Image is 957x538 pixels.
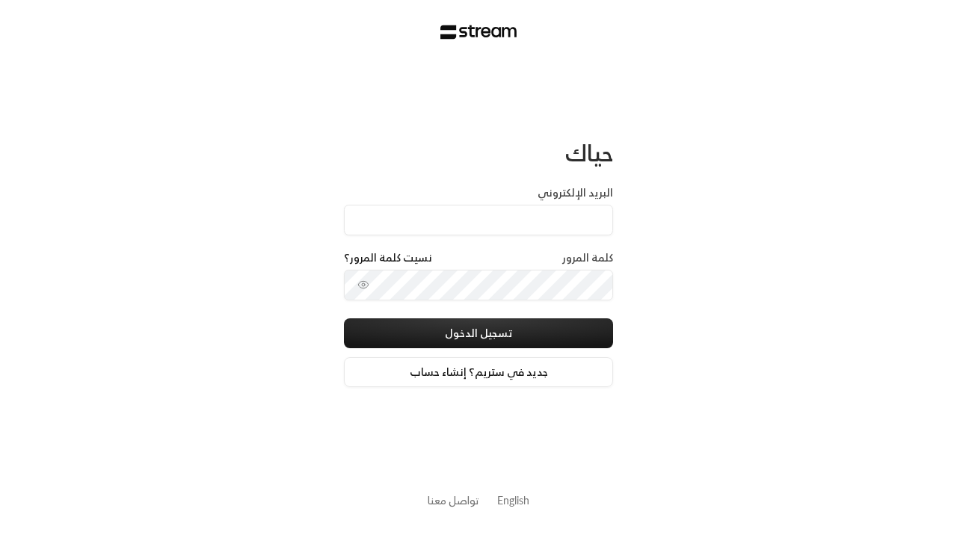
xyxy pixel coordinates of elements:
a: تواصل معنا [428,491,479,510]
button: تسجيل الدخول [344,318,613,348]
a: نسيت كلمة المرور؟ [344,250,432,265]
button: toggle password visibility [351,273,375,297]
label: البريد الإلكتروني [538,185,613,200]
span: حياك [565,133,613,173]
a: جديد في ستريم؟ إنشاء حساب [344,357,613,387]
a: English [497,486,529,514]
label: كلمة المرور [562,250,613,265]
img: Stream Logo [440,25,517,40]
button: تواصل معنا [428,492,479,508]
